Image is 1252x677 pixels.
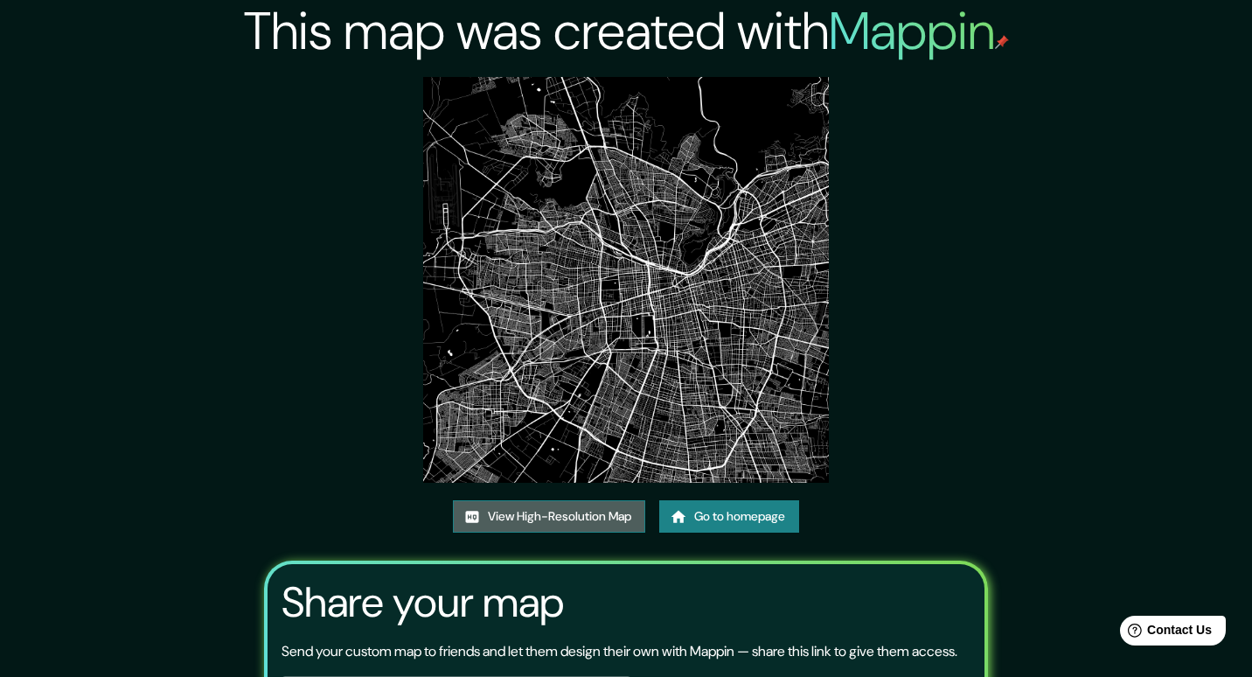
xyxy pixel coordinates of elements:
[453,500,645,533] a: View High-Resolution Map
[282,578,564,627] h3: Share your map
[659,500,799,533] a: Go to homepage
[423,77,829,483] img: created-map
[282,641,957,662] p: Send your custom map to friends and let them design their own with Mappin — share this link to gi...
[1096,609,1233,658] iframe: Help widget launcher
[995,35,1009,49] img: mappin-pin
